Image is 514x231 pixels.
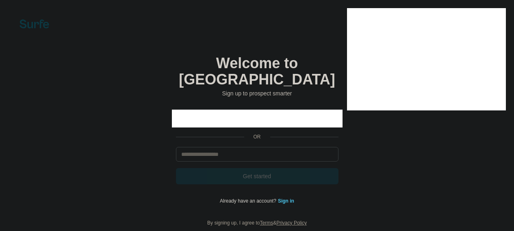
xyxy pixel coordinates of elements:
[176,55,338,88] h1: Welcome to [GEOGRAPHIC_DATA]
[172,110,343,127] iframe: Sign in with Google Button
[278,198,294,204] a: Sign in
[260,220,273,226] a: Terms
[276,220,307,226] a: Privacy Policy
[347,8,506,110] iframe: Sign in with Google Dialogue
[207,220,307,226] span: By signing up, I agree to &
[244,133,270,140] p: or
[176,89,338,97] p: Sign up to prospect smarter
[20,19,49,28] img: Surfe's logo
[220,198,278,204] span: Already have an account?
